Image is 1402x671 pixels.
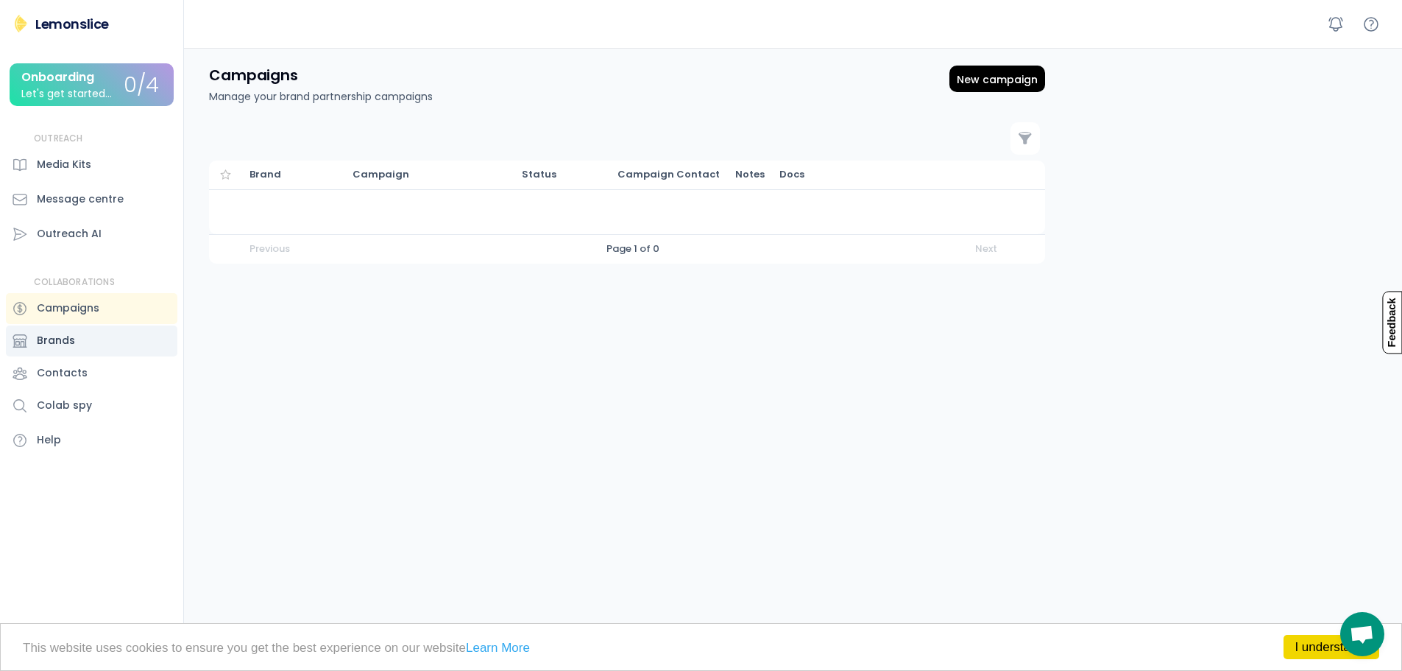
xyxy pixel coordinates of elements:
[1340,612,1384,656] div: Open chat
[34,276,115,289] div: COLLABORATIONS
[957,74,1038,86] div: New campaign
[617,168,721,181] div: Campaign Contact
[12,15,29,32] img: Lemonslice
[37,301,99,316] div: Campaigns
[37,192,124,207] div: Message centre
[35,15,109,33] div: Lemonslice
[249,168,338,181] div: Brand
[735,168,765,181] div: Notes
[353,168,507,181] div: Campaign
[23,642,1379,654] p: This website uses cookies to ensure you get the best experience on our website
[37,432,61,448] div: Help
[1018,131,1033,146] button: 
[21,71,94,84] div: Onboarding
[522,168,603,181] div: Status
[37,398,92,413] div: Colab spy
[1019,130,1032,146] text: 
[216,166,235,184] button: Only favourites
[606,242,659,256] div: Page 1 of 0
[124,74,159,97] div: 0/4
[779,168,809,181] div: Docs
[975,242,1005,256] div: Next
[209,66,298,85] h4: Campaigns
[466,641,530,655] a: Learn More
[37,333,75,348] div: Brands
[249,242,290,256] div: Previous
[37,365,88,381] div: Contacts
[21,88,112,99] div: Let's get started...
[34,133,83,145] div: OUTREACH
[1284,635,1379,659] a: I understand!
[37,226,102,242] div: Outreach AI
[949,66,1045,92] div: Add new campaign
[209,89,433,105] div: Manage your brand partnership campaigns
[37,157,91,172] div: Media Kits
